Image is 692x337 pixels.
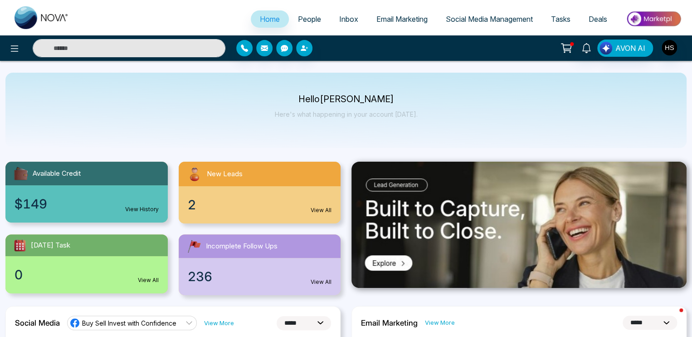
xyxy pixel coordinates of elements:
[437,10,542,28] a: Social Media Management
[446,15,533,24] span: Social Media Management
[330,10,367,28] a: Inbox
[580,10,616,28] a: Deals
[33,168,81,179] span: Available Credit
[551,15,570,24] span: Tasks
[589,15,607,24] span: Deals
[275,95,418,103] p: Hello [PERSON_NAME]
[339,15,358,24] span: Inbox
[15,194,47,213] span: $149
[367,10,437,28] a: Email Marketing
[361,318,418,327] h2: Email Marketing
[251,10,289,28] a: Home
[599,42,612,55] img: Lead Flow
[275,110,418,118] p: Here's what happening in your account [DATE].
[15,6,69,29] img: Nova CRM Logo
[204,319,234,327] a: View More
[597,40,653,57] button: AVON AI
[15,265,23,284] span: 0
[188,267,212,286] span: 236
[188,195,196,214] span: 2
[260,15,280,24] span: Home
[173,162,346,223] a: New Leads2View All
[425,318,455,327] a: View More
[661,306,683,328] iframe: Intercom live chat
[125,205,159,213] a: View History
[542,10,580,28] a: Tasks
[376,15,428,24] span: Email Marketing
[82,319,176,327] span: Buy Sell Invest with Confidence
[621,9,687,29] img: Market-place.gif
[662,40,677,55] img: User Avatar
[207,169,243,179] span: New Leads
[311,278,331,286] a: View All
[289,10,330,28] a: People
[13,165,29,182] img: availableCredit.svg
[186,165,203,183] img: newLeads.svg
[13,238,27,253] img: todayTask.svg
[138,276,159,284] a: View All
[351,162,687,288] img: .
[15,318,60,327] h2: Social Media
[186,238,202,254] img: followUps.svg
[298,15,321,24] span: People
[311,206,331,214] a: View All
[31,240,70,251] span: [DATE] Task
[173,234,346,295] a: Incomplete Follow Ups236View All
[206,241,278,252] span: Incomplete Follow Ups
[615,43,645,54] span: AVON AI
